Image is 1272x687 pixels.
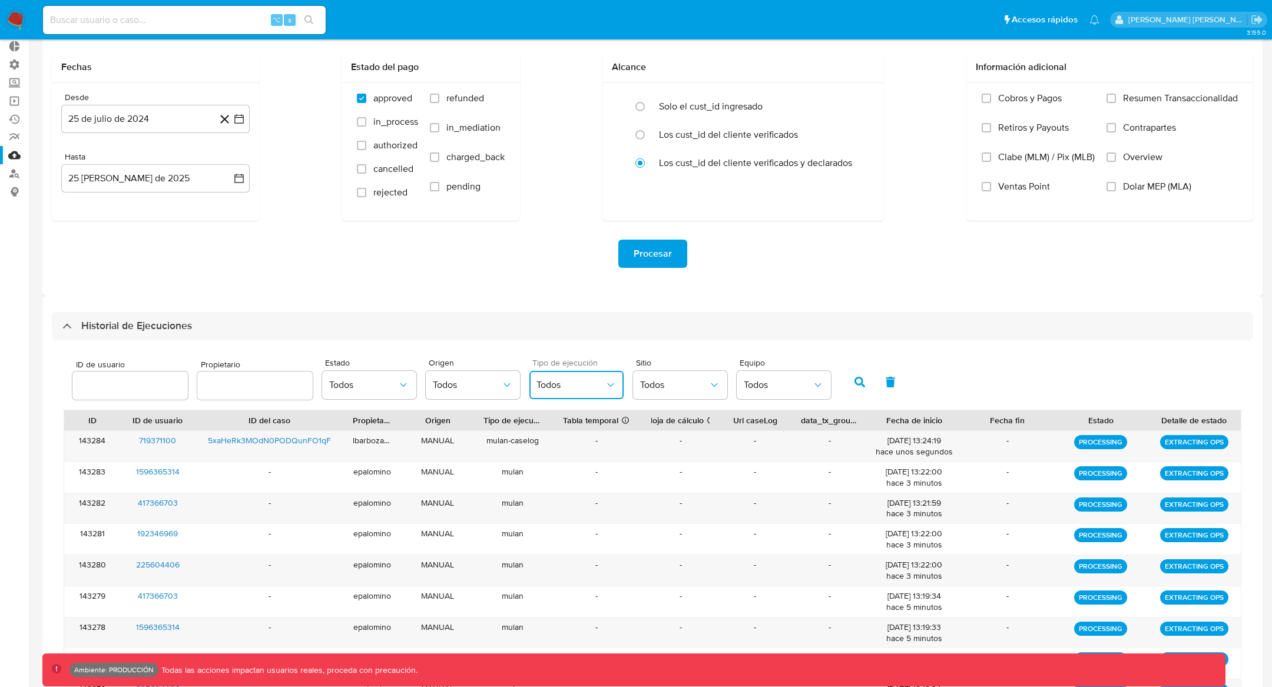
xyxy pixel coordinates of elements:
[1251,14,1263,26] a: Salir
[43,12,326,28] input: Buscar usuario o caso...
[1128,14,1247,25] p: stella.andriano@mercadolibre.com
[1247,28,1266,37] span: 3.155.0
[1089,15,1099,25] a: Notificaciones
[1012,14,1078,26] span: Accesos rápidos
[297,12,321,28] button: search-icon
[288,14,291,25] span: s
[74,668,154,672] p: Ambiente: PRODUCCIÓN
[158,665,418,676] p: Todas las acciones impactan usuarios reales, proceda con precaución.
[272,14,281,25] span: ⌥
